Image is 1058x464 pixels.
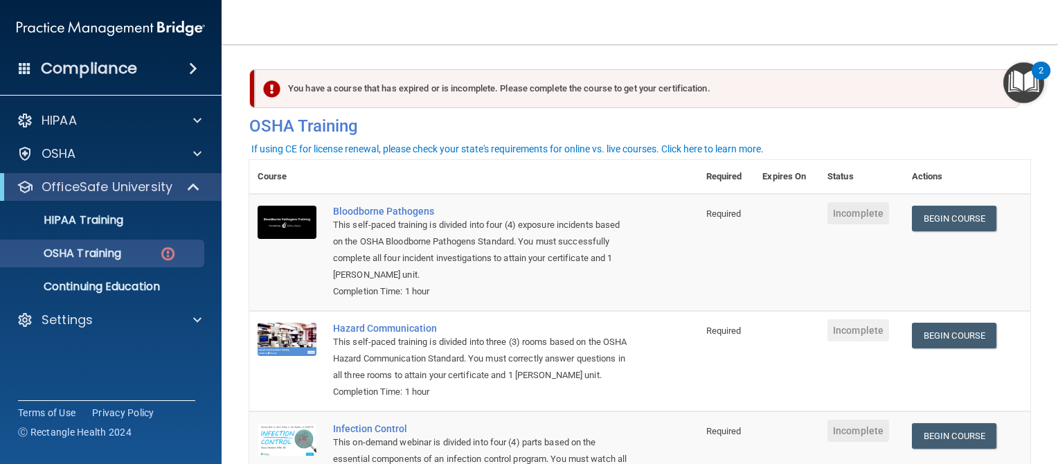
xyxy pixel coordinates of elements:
[819,366,1041,421] iframe: Drift Widget Chat Controller
[9,280,198,294] p: Continuing Education
[9,247,121,260] p: OSHA Training
[827,319,889,341] span: Incomplete
[42,145,76,162] p: OSHA
[698,160,755,194] th: Required
[819,160,904,194] th: Status
[251,144,764,154] div: If using CE for license renewal, please check your state's requirements for online vs. live cours...
[17,179,201,195] a: OfficeSafe University
[92,406,154,420] a: Privacy Policy
[827,202,889,224] span: Incomplete
[333,217,629,283] div: This self-paced training is divided into four (4) exposure incidents based on the OSHA Bloodborne...
[1039,71,1043,89] div: 2
[912,206,996,231] a: Begin Course
[18,425,132,439] span: Ⓒ Rectangle Health 2024
[912,423,996,449] a: Begin Course
[904,160,1030,194] th: Actions
[42,179,172,195] p: OfficeSafe University
[1003,62,1044,103] button: Open Resource Center, 2 new notifications
[249,116,1030,136] h4: OSHA Training
[333,384,629,400] div: Completion Time: 1 hour
[333,423,629,434] a: Infection Control
[42,112,77,129] p: HIPAA
[754,160,819,194] th: Expires On
[17,112,201,129] a: HIPAA
[41,59,137,78] h4: Compliance
[706,325,742,336] span: Required
[333,206,629,217] a: Bloodborne Pathogens
[249,142,766,156] button: If using CE for license renewal, please check your state's requirements for online vs. live cours...
[17,15,205,42] img: PMB logo
[827,420,889,442] span: Incomplete
[255,69,1020,108] div: You have a course that has expired or is incomplete. Please complete the course to get your certi...
[18,406,75,420] a: Terms of Use
[42,312,93,328] p: Settings
[17,312,201,328] a: Settings
[17,145,201,162] a: OSHA
[263,80,280,98] img: exclamation-circle-solid-danger.72ef9ffc.png
[9,213,123,227] p: HIPAA Training
[333,334,629,384] div: This self-paced training is divided into three (3) rooms based on the OSHA Hazard Communication S...
[333,323,629,334] a: Hazard Communication
[706,208,742,219] span: Required
[706,426,742,436] span: Required
[249,160,325,194] th: Course
[159,245,177,262] img: danger-circle.6113f641.png
[333,283,629,300] div: Completion Time: 1 hour
[912,323,996,348] a: Begin Course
